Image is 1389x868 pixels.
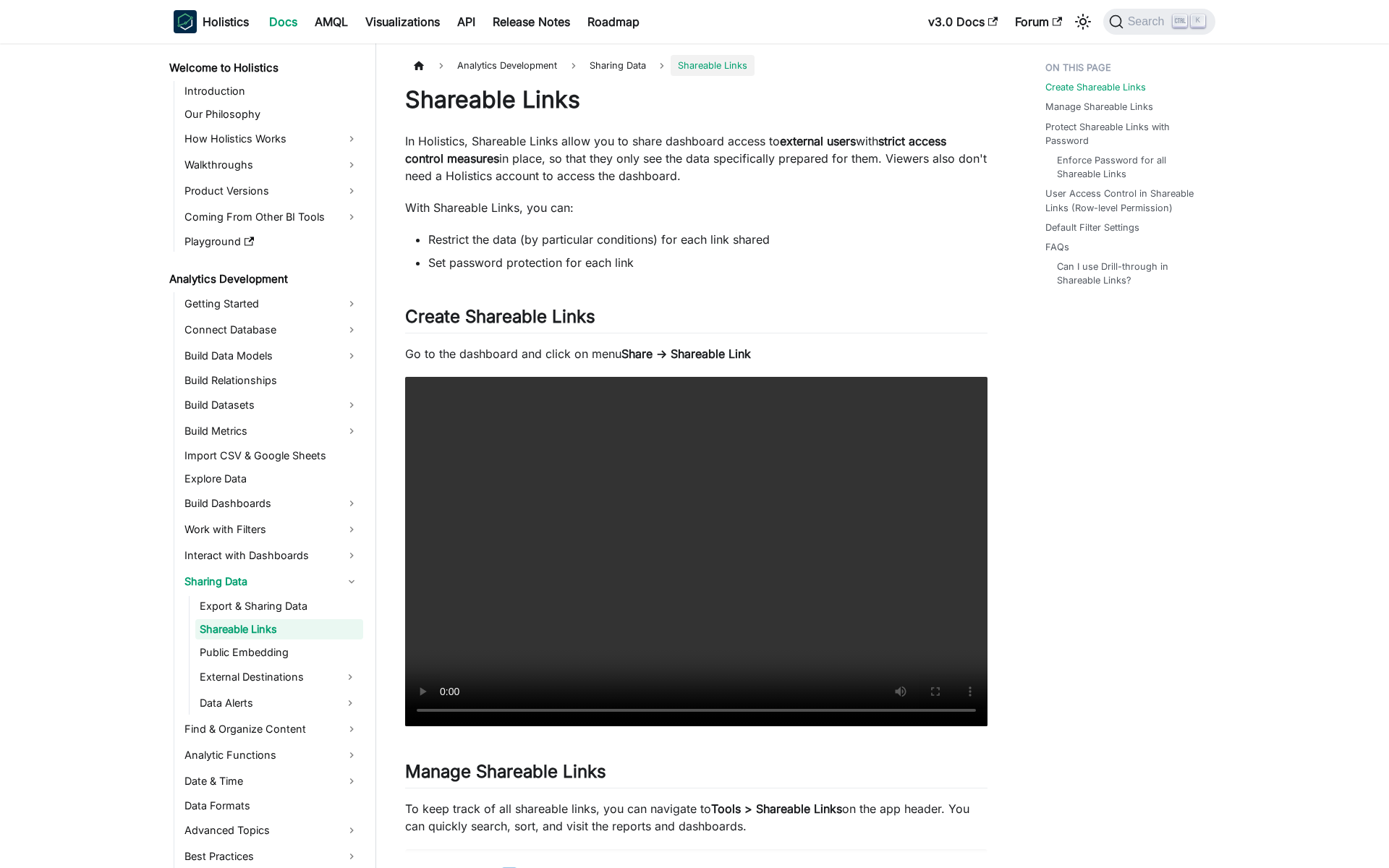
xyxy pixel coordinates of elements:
[405,55,987,76] nav: Breadcrumbs
[260,10,306,33] a: Docs
[1103,9,1215,35] button: Search (Ctrl+K)
[180,205,363,229] a: Coming From Other BI Tools
[1123,15,1173,28] span: Search
[180,770,363,793] a: Date & Time
[1045,240,1069,254] a: FAQs
[180,231,363,252] a: Playground
[180,420,363,443] a: Build Metrics
[579,10,648,33] a: Roadmap
[671,55,755,76] span: Shareable Links
[174,10,249,33] a: HolisticsHolistics
[405,85,987,114] h1: Shareable Links
[180,518,363,541] a: Work with Filters
[180,819,363,842] a: Advanced Topics
[919,10,1006,33] a: v3.0 Docs
[180,718,363,741] a: Find & Organize Content
[337,665,363,689] button: Expand sidebar category 'External Destinations'
[180,370,363,391] a: Build Relationships
[165,58,363,78] a: Welcome to Holistics
[159,43,376,868] nav: Docs sidebar
[449,10,484,33] a: API
[405,345,987,362] p: Go to the dashboard and click on menu
[180,81,363,101] a: Introduction
[1045,187,1207,214] a: User Access Control in Shareable Links (Row-level Permission)
[405,132,987,184] p: In Holistics, Shareable Links allow you to share dashboard access to with in place, so that they ...
[1045,100,1153,114] a: Manage Shareable Links
[1057,260,1201,287] a: Can I use Drill-through in Shareable Links?
[337,692,363,715] button: Expand sidebar category 'Data Alerts'
[1045,221,1139,234] a: Default Filter Settings
[180,446,363,466] a: Import CSV & Google Sheets
[1071,10,1095,33] button: Switch between dark and light mode (currently light mode)
[1045,80,1146,94] a: Create Shareable Links
[203,13,249,30] b: Holistics
[405,199,987,216] p: With Shareable Links, you can:
[180,469,363,489] a: Explore Data
[180,292,363,315] a: Getting Started
[428,231,987,248] li: Restrict the data (by particular conditions) for each link shared
[582,55,653,76] span: Sharing Data
[195,665,337,689] a: External Destinations
[180,318,363,341] a: Connect Database
[405,377,987,726] video: Your browser does not support embedding video, but you can .
[780,134,856,148] strong: external users
[180,492,363,515] a: Build Dashboards
[174,10,197,33] img: Holistics
[180,796,363,816] a: Data Formats
[711,801,842,816] strong: Tools > Shareable Links
[180,845,363,868] a: Best Practices
[180,393,363,417] a: Build Datasets
[405,55,433,76] a: Home page
[180,344,363,367] a: Build Data Models
[180,544,363,567] a: Interact with Dashboards
[450,55,564,76] span: Analytics Development
[180,153,363,176] a: Walkthroughs
[405,800,987,835] p: To keep track of all shareable links, you can navigate to on the app header. You can quickly sear...
[180,570,363,593] a: Sharing Data
[405,306,987,333] h2: Create Shareable Links
[405,761,987,788] h2: Manage Shareable Links
[195,642,363,663] a: Public Embedding
[1191,14,1205,27] kbd: K
[195,692,337,715] a: Data Alerts
[180,744,363,767] a: Analytic Functions
[1045,120,1207,148] a: Protect Shareable Links with Password
[165,269,363,289] a: Analytics Development
[428,254,987,271] li: Set password protection for each link
[306,10,357,33] a: AMQL
[180,127,363,150] a: How Holistics Works
[1057,153,1201,181] a: Enforce Password for all Shareable Links
[180,104,363,124] a: Our Philosophy
[180,179,363,203] a: Product Versions
[484,10,579,33] a: Release Notes
[195,619,363,639] a: Shareable Links
[621,346,751,361] strong: Share → Shareable Link
[1006,10,1071,33] a: Forum
[195,596,363,616] a: Export & Sharing Data
[357,10,449,33] a: Visualizations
